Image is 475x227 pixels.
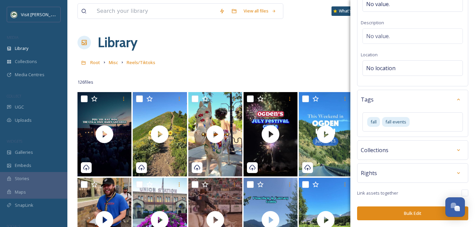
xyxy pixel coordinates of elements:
[299,92,353,176] img: thumbnail
[15,175,29,182] span: Stories
[15,189,26,195] span: Maps
[15,162,31,169] span: Embeds
[15,149,33,155] span: Galleries
[445,197,465,217] button: Open Chat
[361,52,378,58] span: Location
[240,4,280,18] a: View all files
[371,119,377,125] span: fall
[244,92,297,176] img: thumbnail
[93,4,216,19] input: Search your library
[21,11,64,18] span: Visit [PERSON_NAME]
[127,58,155,66] a: Reels/Tiktoks
[361,95,374,104] span: Tags
[109,58,118,66] a: Misc
[7,139,22,144] span: WIDGETS
[366,64,395,72] span: No location
[127,59,155,65] span: Reels/Tiktoks
[77,79,93,85] span: 126 file s
[15,72,44,78] span: Media Centres
[77,92,131,176] img: thumbnail
[361,146,388,154] span: Collections
[331,6,365,16] a: What's New
[366,32,390,40] span: No value.
[7,93,21,98] span: COLLECT
[90,59,100,65] span: Root
[90,58,100,66] a: Root
[361,20,384,26] span: Description
[15,58,37,65] span: Collections
[15,104,24,110] span: UGC
[98,32,137,53] a: Library
[15,117,32,123] span: Uploads
[133,92,187,176] img: thumbnail
[188,92,242,176] img: thumbnail
[11,11,18,18] img: Unknown.png
[15,202,33,208] span: SnapLink
[357,206,468,220] button: Bulk Edit
[15,45,28,52] span: Library
[7,35,19,40] span: MEDIA
[109,59,118,65] span: Misc
[361,169,377,177] span: Rights
[357,190,398,196] span: Link assets together
[385,119,406,125] span: fall events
